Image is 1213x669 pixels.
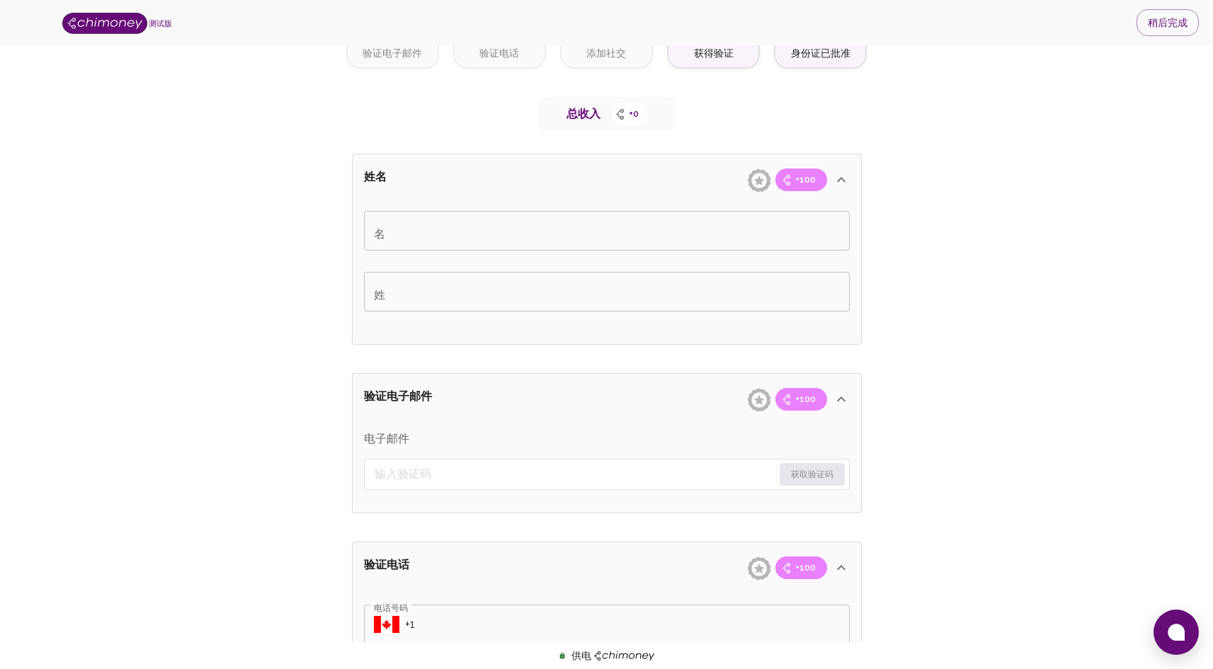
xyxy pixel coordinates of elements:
[353,425,861,513] div: 姓名+100
[363,47,422,59] font: 验证电子邮件
[795,174,816,185] font: +100
[364,170,387,183] font: 姓名
[629,108,639,119] font: +0
[364,389,432,403] font: 验证电子邮件
[586,47,626,59] font: 添加社交
[791,469,833,479] font: 获取验证码
[795,394,816,404] font: +100
[62,13,147,34] img: 标识
[780,463,845,486] button: 获取验证码
[1154,610,1199,655] button: 打开聊天窗口
[353,542,861,593] div: 验证电话+100
[353,154,861,205] div: 姓名+100
[353,374,861,425] div: 验证电子邮件+100
[479,47,519,59] font: 验证电话
[149,19,172,28] font: 测试版
[353,205,861,344] div: 姓名+100
[1137,9,1199,36] button: 稍后完成
[566,107,600,120] font: 总收入
[1148,17,1188,28] font: 稍后完成
[694,47,734,59] font: 获得验证
[791,47,850,59] font: 身份证已批准
[795,562,816,573] font: +100
[364,432,409,445] font: 电子邮件
[405,605,850,644] input: +1 (702) 123-4567
[364,558,409,571] font: 验证电话
[374,614,399,635] button: 选择国家
[374,602,408,612] font: 电话号码
[375,463,773,486] input: 输入验证码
